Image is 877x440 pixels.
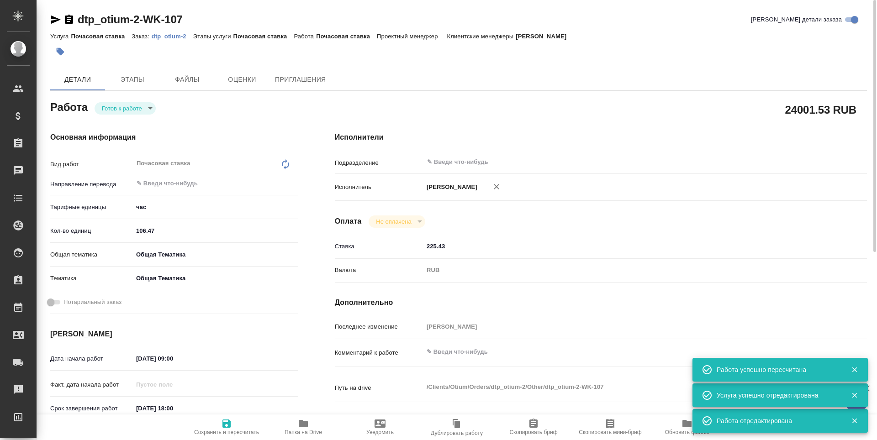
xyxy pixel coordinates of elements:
button: Скопировать мини-бриф [572,414,649,440]
span: Детали [56,74,100,85]
h4: Дополнительно [335,297,867,308]
div: Услуга успешно отредактирована [717,391,837,400]
a: dtp_otium-2-WK-107 [78,13,183,26]
p: Срок завершения работ [50,404,133,413]
p: Факт. дата начала работ [50,380,133,389]
div: Работа отредактирована [717,416,837,425]
span: Папка на Drive [285,429,322,435]
p: Подразделение [335,158,423,168]
p: Исполнитель [335,183,423,192]
button: Open [818,161,819,163]
p: Направление перевода [50,180,133,189]
div: Общая Тематика [133,247,298,262]
button: Уведомить [342,414,418,440]
input: ✎ Введи что-нибудь [133,352,213,365]
span: Файлы [165,74,209,85]
p: Общая тематика [50,250,133,259]
button: Не оплачена [373,218,414,225]
p: Кол-во единиц [50,226,133,236]
h4: Оплата [335,216,362,227]
button: Закрыть [845,417,864,425]
button: Сохранить и пересчитать [188,414,265,440]
span: Оценки [220,74,264,85]
p: Путь на drive [335,383,423,393]
p: Дата начала работ [50,354,133,363]
p: Комментарий к работе [335,348,423,357]
span: Дублировать работу [431,430,483,436]
button: Open [293,183,295,184]
p: Проектный менеджер [377,33,440,40]
p: dtp_otium-2 [152,33,193,40]
span: Этапы [111,74,154,85]
input: ✎ Введи что-нибудь [136,178,265,189]
p: Последнее изменение [335,322,423,331]
a: dtp_otium-2 [152,32,193,40]
p: Почасовая ставка [233,33,294,40]
button: Добавить тэг [50,42,70,62]
h4: Исполнители [335,132,867,143]
p: Валюта [335,266,423,275]
p: Тарифные единицы [50,203,133,212]
button: Папка на Drive [265,414,342,440]
div: Работа успешно пересчитана [717,365,837,374]
span: Сохранить и пересчитать [194,429,259,435]
div: Готов к работе [95,102,156,115]
p: Ставка [335,242,423,251]
button: Закрыть [845,366,864,374]
span: Приглашения [275,74,326,85]
button: Готов к работе [99,105,145,112]
p: Услуга [50,33,71,40]
p: Почасовая ставка [71,33,132,40]
div: RUB [423,262,823,278]
div: Готов к работе [369,215,425,228]
h4: Основная информация [50,132,298,143]
button: Обновить файлы [649,414,725,440]
span: Скопировать бриф [509,429,557,435]
button: Скопировать бриф [495,414,572,440]
div: час [133,199,298,215]
span: Нотариальный заказ [63,298,122,307]
button: Скопировать ссылку для ЯМессенджера [50,14,61,25]
button: Скопировать ссылку [63,14,74,25]
p: Почасовая ставка [316,33,377,40]
h2: 24001.53 RUB [785,102,856,117]
p: Работа [294,33,316,40]
input: Пустое поле [133,378,213,391]
button: Дублировать работу [418,414,495,440]
input: ✎ Введи что-нибудь [133,224,298,237]
textarea: /Clients/Оtium/Orders/dtp_otium-2/Other/dtp_otium-2-WK-107 [423,379,823,395]
p: Клиентские менеджеры [447,33,516,40]
h4: [PERSON_NAME] [50,329,298,340]
p: Вид работ [50,160,133,169]
p: Тематика [50,274,133,283]
input: ✎ Введи что-нибудь [423,240,823,253]
input: Пустое поле [423,320,823,333]
h2: Работа [50,98,88,115]
button: Удалить исполнителя [486,177,507,197]
button: Закрыть [845,391,864,399]
input: ✎ Введи что-нибудь [133,402,213,415]
span: Скопировать мини-бриф [579,429,641,435]
input: ✎ Введи что-нибудь [426,157,789,168]
p: Этапы услуги [193,33,233,40]
span: Уведомить [366,429,394,435]
span: Обновить файлы [665,429,709,435]
div: Общая Тематика [133,271,298,286]
span: [PERSON_NAME] детали заказа [751,15,842,24]
p: [PERSON_NAME] [516,33,573,40]
p: [PERSON_NAME] [423,183,477,192]
p: Заказ: [132,33,151,40]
